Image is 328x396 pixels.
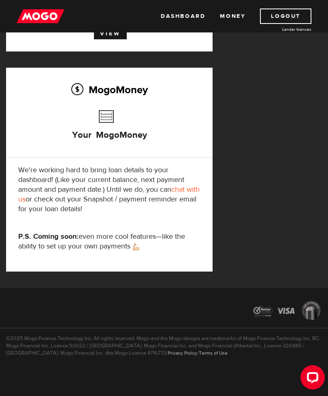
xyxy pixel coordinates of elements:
[251,26,311,32] a: Lender licences
[220,9,245,24] a: Money
[294,362,328,396] iframe: LiveChat chat widget
[18,232,200,251] p: even more cool features—like the ability to set up your own payments
[260,9,311,24] a: Logout
[72,106,147,152] h3: Your MogoMoney
[18,232,79,241] strong: P.S. Coming soon:
[161,9,205,24] a: Dashboard
[168,350,197,356] a: Privacy Policy
[94,28,127,39] a: View
[17,9,64,24] img: mogo_logo-11ee424be714fa7cbb0f0f49df9e16ec.png
[18,165,200,214] p: We're working hard to bring loan details to your dashboard! (Like your current balance, next paym...
[133,244,139,250] img: strong arm emoji
[18,185,200,204] a: chat with us
[18,81,200,98] h2: MogoMoney
[199,350,228,356] a: Terms of Use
